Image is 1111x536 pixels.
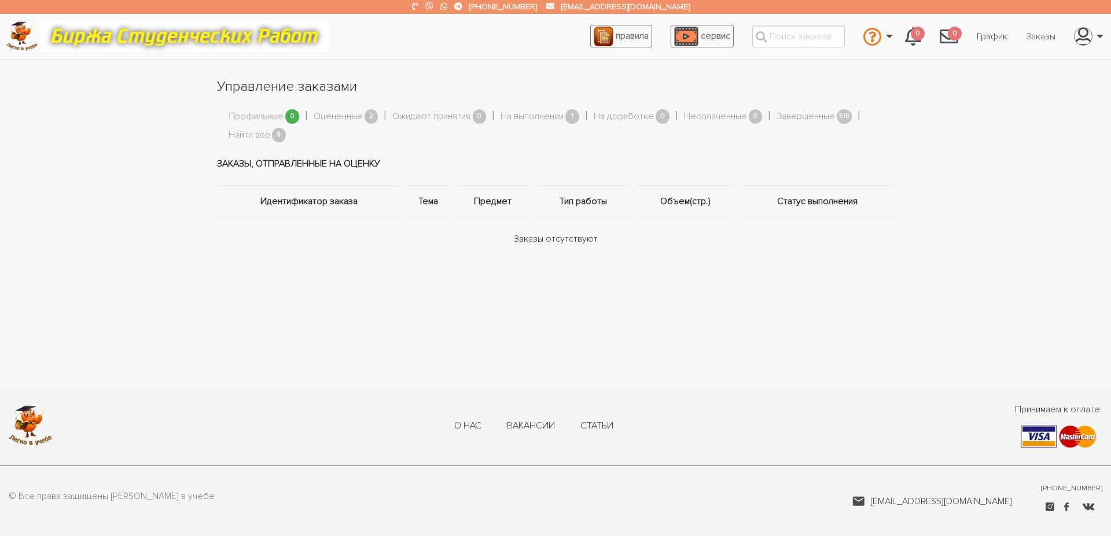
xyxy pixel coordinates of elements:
img: payment-9f1e57a40afa9551f317c30803f4599b5451cfe178a159d0fc6f00a10d51d3ba.png [1021,425,1097,448]
th: Статус выполнения [738,186,894,217]
th: Тип работы [534,186,633,217]
a: Профильные [229,109,284,124]
a: График [967,25,1017,47]
span: 0 [285,109,299,124]
span: 516 [837,109,852,124]
a: правила [590,25,652,47]
a: Оцененные [314,109,363,124]
a: [EMAIL_ADDRESS][DOMAIN_NAME] [852,494,1012,508]
a: [EMAIL_ADDRESS][DOMAIN_NAME] [561,2,690,12]
th: Предмет [452,186,533,217]
a: [PHONE_NUMBER] [469,2,537,12]
a: Статьи [580,420,613,433]
span: 0 [656,109,669,124]
h1: Управление заказами [217,77,894,97]
th: Объем(стр.) [633,186,738,217]
img: motto-12e01f5a76059d5f6a28199ef077b1f78e012cfde436ab5cf1d4517935686d32.gif [40,20,329,52]
img: logo-c4363faeb99b52c628a42810ed6dfb4293a56d4e4775eb116515dfe7f33672af.png [6,21,38,51]
img: agreement_icon-feca34a61ba7f3d1581b08bc946b2ec1ccb426f67415f344566775c155b7f62c.png [594,27,613,46]
span: 8 [272,128,286,142]
img: play_icon-49f7f135c9dc9a03216cfdbccbe1e3994649169d890fb554cedf0eac35a01ba8.png [674,27,698,46]
span: 2 [365,109,378,124]
a: 0 [930,21,967,52]
a: [PHONE_NUMBER] [1041,483,1102,494]
span: сервис [701,30,730,42]
th: Тема [404,186,452,217]
a: Завершенные [777,109,835,124]
a: сервис [671,25,734,47]
input: Поиск заказов [752,25,845,47]
th: Идентификатор заказа [217,186,404,217]
a: На выполнении [501,109,564,124]
a: О нас [454,420,481,433]
span: 0 [911,27,925,41]
a: На доработке [594,109,654,124]
span: 0 [749,109,763,124]
a: 0 [896,21,930,52]
span: [EMAIL_ADDRESS][DOMAIN_NAME] [870,494,1012,508]
a: Ожидают принятия [392,109,470,124]
span: 0 [948,27,962,41]
td: Заказы, отправленные на оценку [217,142,894,186]
p: © Все права защищены [PERSON_NAME] в учебе [9,489,215,504]
a: Найти все [229,128,270,143]
a: Неоплаченные [684,109,747,124]
a: Заказы [1017,25,1065,47]
span: правила [616,30,649,42]
img: logo-c4363faeb99b52c628a42810ed6dfb4293a56d4e4775eb116515dfe7f33672af.png [9,405,53,446]
span: Принимаем к оплате: [1015,402,1102,416]
span: 1 [565,109,579,124]
span: 0 [473,109,487,124]
a: Вакансии [507,420,555,433]
td: Заказы отсутствуют [217,217,894,261]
